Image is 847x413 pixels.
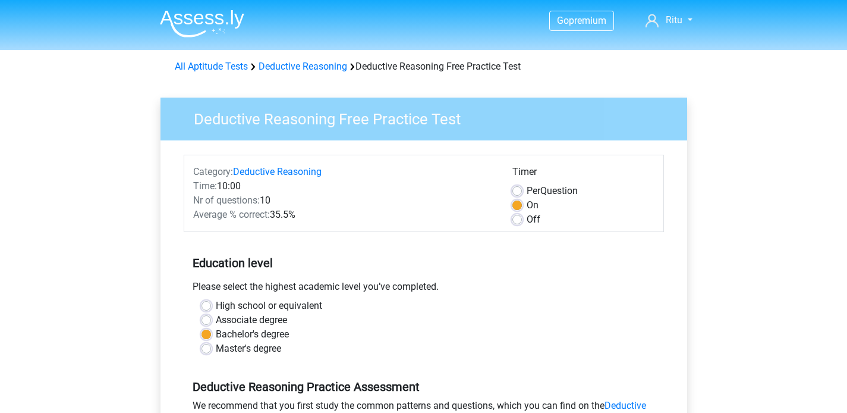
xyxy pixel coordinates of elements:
[527,212,540,227] label: Off
[180,105,678,129] h3: Deductive Reasoning Free Practice Test
[184,179,503,193] div: 10:00
[557,15,569,26] span: Go
[666,14,682,26] span: Ritu
[550,12,613,29] a: Gopremium
[193,209,270,220] span: Average % correct:
[184,280,664,299] div: Please select the highest academic level you’ve completed.
[193,251,655,275] h5: Education level
[193,380,655,394] h5: Deductive Reasoning Practice Assessment
[170,60,678,74] div: Deductive Reasoning Free Practice Test
[193,180,217,192] span: Time:
[527,198,539,212] label: On
[184,193,503,208] div: 10
[641,13,697,27] a: Ritu
[184,208,503,222] div: 35.5%
[216,313,287,327] label: Associate degree
[193,195,260,206] span: Nr of questions:
[160,10,244,37] img: Assessly
[569,15,606,26] span: premium
[216,299,322,313] label: High school or equivalent
[193,166,233,177] span: Category:
[175,61,248,72] a: All Aptitude Tests
[527,184,578,198] label: Question
[233,166,322,177] a: Deductive Reasoning
[259,61,347,72] a: Deductive Reasoning
[216,327,289,342] label: Bachelor's degree
[216,342,281,356] label: Master's degree
[512,165,654,184] div: Timer
[527,185,540,196] span: Per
